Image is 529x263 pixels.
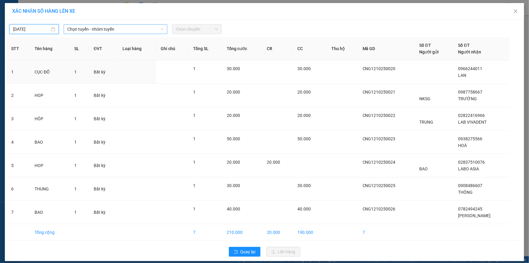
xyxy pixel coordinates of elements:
[420,166,428,171] span: BAO
[67,25,164,34] span: Chọn tuyến - nhóm tuyến
[458,136,483,141] span: 0938275566
[13,26,50,32] input: 13/10/2025
[30,154,69,177] td: HOP
[297,66,311,71] span: 30.000
[156,37,188,60] th: Ghi chú
[363,160,396,165] span: CNG1210250024
[6,131,30,154] td: 4
[234,250,238,254] span: rollback
[293,224,326,241] td: 190.000
[74,70,77,74] span: 1
[458,50,481,54] span: Người nhận
[266,247,300,257] button: uploadLên hàng
[358,224,415,241] td: 7
[297,90,311,94] span: 20.000
[240,248,256,255] span: Quay lại
[118,37,156,60] th: Loại hàng
[5,5,35,20] div: Cầu Ngang
[74,116,77,121] span: 1
[30,60,69,84] td: CỤC ĐÕ
[69,37,89,60] th: SL
[39,26,101,35] div: 0782494245
[458,73,467,78] span: LAN
[227,207,240,211] span: 40.000
[458,160,485,165] span: 02837510076
[6,201,30,224] td: 7
[39,5,54,12] span: Nhận:
[363,66,396,71] span: CNG1210250020
[227,183,240,188] span: 30.000
[227,136,240,141] span: 50.000
[227,90,240,94] span: 20.000
[30,201,69,224] td: BAO
[363,90,396,94] span: CNG1210250021
[6,154,30,177] td: 5
[193,66,196,71] span: 1
[188,37,222,60] th: Tổng SL
[458,113,485,118] span: 02822416966
[74,186,77,191] span: 1
[74,210,77,215] span: 1
[193,90,196,94] span: 1
[420,96,431,101] span: NKSG
[176,25,218,34] span: Chọn chuyến
[89,131,118,154] td: Bất kỳ
[188,224,222,241] td: 7
[458,66,483,71] span: 0966244011
[74,163,77,168] span: 1
[458,96,477,101] span: TRƯỜNG
[222,224,262,241] td: 210.000
[5,6,15,12] span: Gửi:
[89,107,118,131] td: Bất kỳ
[6,37,30,60] th: STT
[6,107,30,131] td: 3
[74,93,77,98] span: 1
[12,8,75,14] span: XÁC NHẬN SỐ HÀNG LÊN XE
[89,84,118,107] td: Bất kỳ
[39,38,102,47] div: 40.000
[267,160,280,165] span: 20.000
[89,177,118,201] td: Bất kỳ
[262,37,293,60] th: CR
[458,207,483,211] span: 0782494245
[30,177,69,201] td: THUNG
[193,160,196,165] span: 1
[458,190,473,195] span: THÔNG
[30,84,69,107] td: HOP
[193,136,196,141] span: 1
[297,113,311,118] span: 20.000
[458,143,467,148] span: HOÀ
[227,113,240,118] span: 20.000
[420,120,434,125] span: TRUNG
[89,37,118,60] th: ĐVT
[193,113,196,118] span: 1
[227,160,240,165] span: 20.000
[458,166,479,171] span: LABO ASIA
[229,247,260,257] button: rollbackQuay lại
[227,66,240,71] span: 30.000
[39,40,47,46] span: CC :
[39,5,101,19] div: [GEOGRAPHIC_DATA]
[193,207,196,211] span: 1
[89,154,118,177] td: Bất kỳ
[89,201,118,224] td: Bất kỳ
[363,207,396,211] span: CNG1210250026
[262,224,293,241] td: 20.000
[6,60,30,84] td: 1
[458,120,487,125] span: LAB VIVADENT
[297,183,311,188] span: 30.000
[222,37,262,60] th: Tổng cước
[39,19,101,26] div: [PERSON_NAME]
[297,207,311,211] span: 40.000
[193,183,196,188] span: 1
[420,50,439,54] span: Người gửi
[30,224,69,241] td: Tổng cộng
[30,131,69,154] td: BAO
[74,140,77,145] span: 1
[30,37,69,60] th: Tên hàng
[420,43,431,48] span: Số ĐT
[160,27,164,31] span: down
[363,136,396,141] span: CNG1210250023
[458,213,491,218] span: [PERSON_NAME]
[363,183,396,188] span: CNG1210250025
